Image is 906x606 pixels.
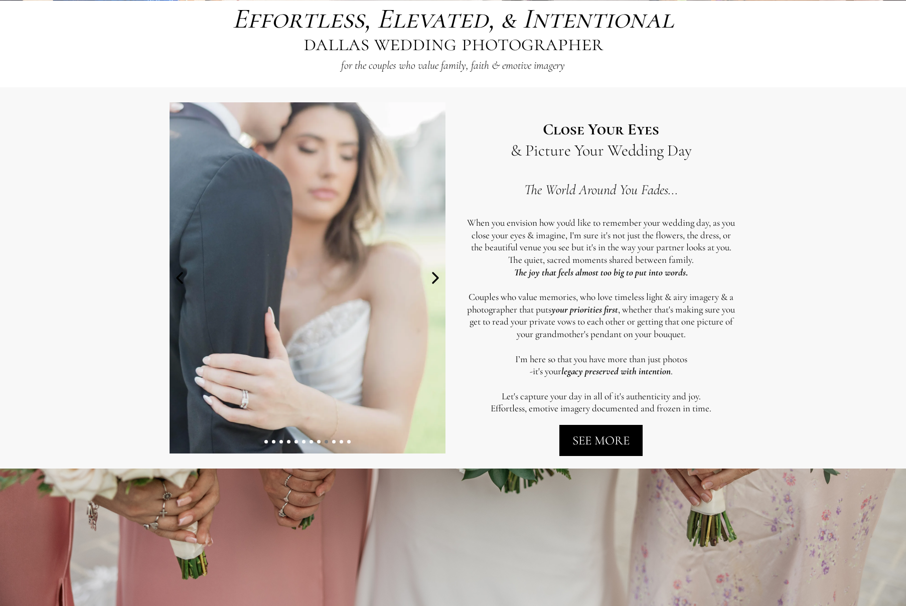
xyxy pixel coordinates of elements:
em: big [614,266,624,278]
em: intention [639,365,671,377]
em: almost [575,266,598,278]
strong: . [542,266,688,278]
em: that [542,266,556,278]
span: SEE MORE [572,433,630,448]
p: & Picture Your Wedding Day [511,140,692,161]
em: too [600,266,612,278]
em: put [635,266,647,278]
span: The World Around You Fades... [524,181,678,198]
a: SEE MORE [559,425,643,456]
em: for the couples who value family, faith & emotive imagery [341,59,565,72]
em: The [514,266,527,278]
em: feels [558,266,573,278]
p: When you envision how you'd like to remember your wedding day, as you close your eyes & imagine, ... [466,217,736,254]
em: priorities [570,304,602,315]
em: with [621,365,637,377]
em: words [665,266,686,278]
p: Let's capture your day in all of it's authenticity and joy. [466,390,736,403]
p: I’m here so that you have more than just photos [466,353,736,366]
em: to [626,266,633,278]
span: Effortless, Elevated, & Intentional [232,2,674,36]
p: Couples who value memories, who love timeless light & airy imagery & a photographer that puts , w... [466,291,736,341]
p: Effortless, emotive imagery documented and frozen in time. [466,402,736,415]
span: dallas wedding photographer [304,30,603,57]
span: Close Your Eyes [543,119,659,139]
em: preserved [585,365,619,377]
em: your [551,304,568,315]
em: into [649,266,663,278]
em: legacy [561,365,583,377]
em: first [604,304,618,315]
p: -it's your . [466,365,736,378]
em: joy [529,266,540,278]
p: The quiet, sacred moments shared between family. [466,254,736,266]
